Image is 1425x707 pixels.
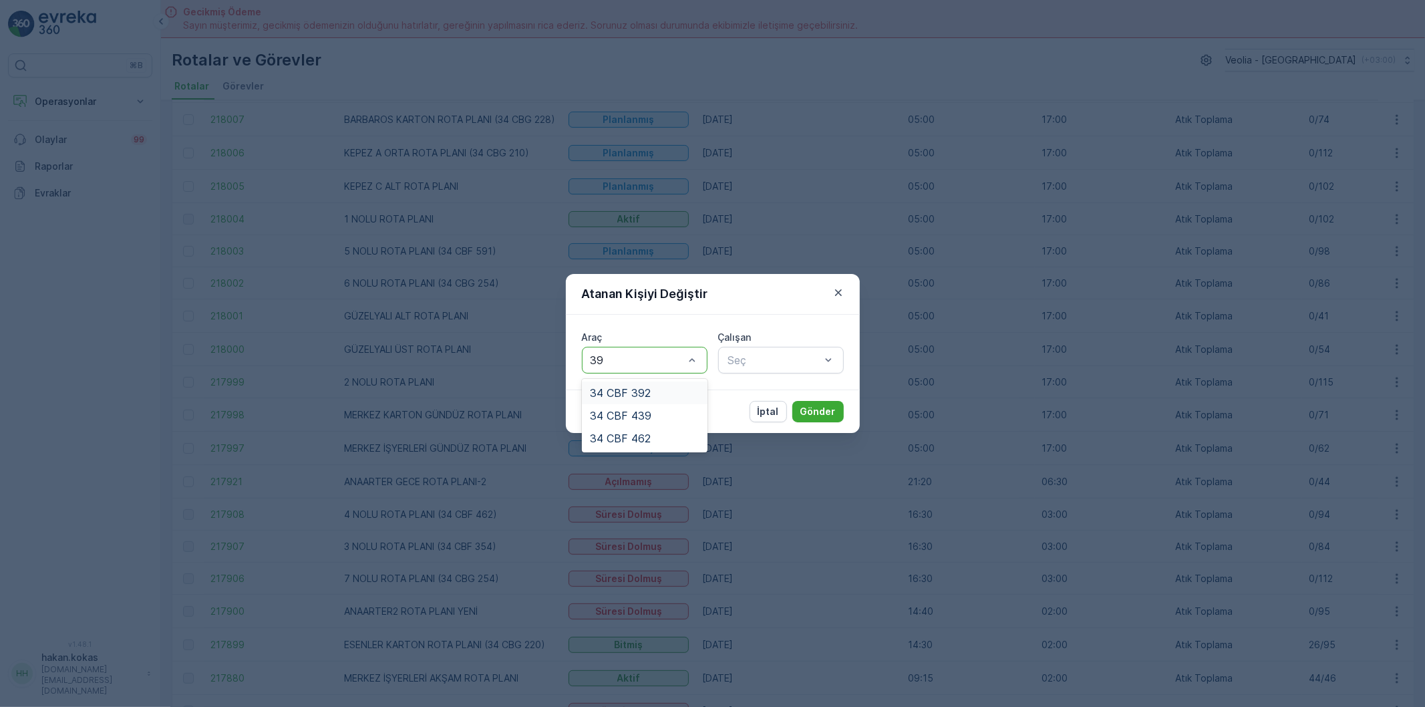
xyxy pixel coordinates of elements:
p: Seç [728,352,820,368]
button: Gönder [792,401,844,422]
p: Atanan Kişiyi Değiştir [582,285,708,303]
button: İptal [750,401,787,422]
p: Gönder [800,405,836,418]
p: İptal [758,405,779,418]
label: Çalışan [718,331,752,343]
span: 34 CBF 462 [590,432,651,444]
label: Araç [582,331,603,343]
span: 34 CBF 439 [590,410,651,422]
span: 34 CBF 392 [590,387,651,399]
